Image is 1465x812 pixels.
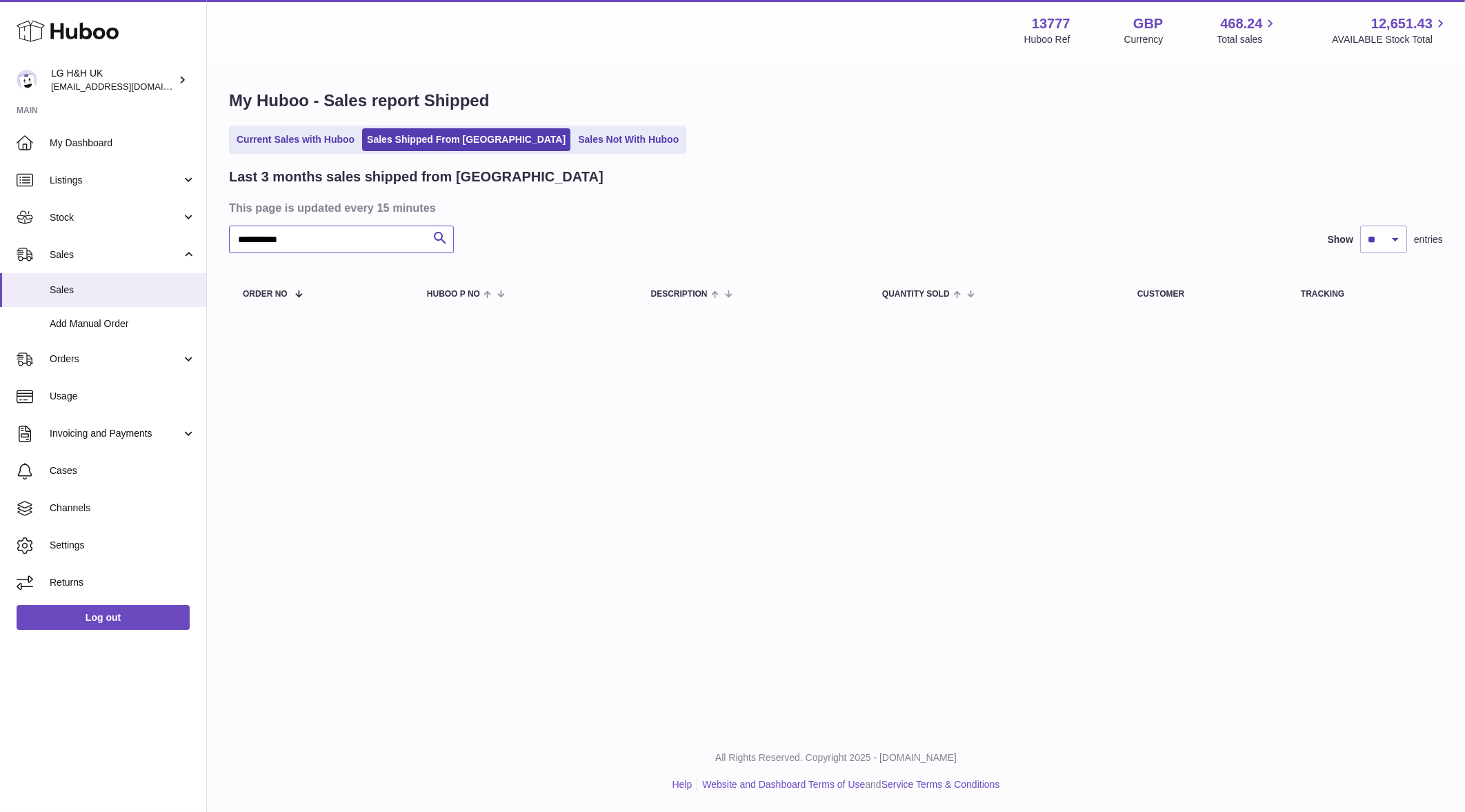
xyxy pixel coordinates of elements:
[1371,14,1433,33] span: 12,651.43
[243,290,288,299] span: Order No
[1024,33,1070,46] div: Huboo Ref
[1301,290,1429,299] div: Tracking
[1328,233,1353,246] label: Show
[362,128,570,151] a: Sales Shipped From [GEOGRAPHIC_DATA]
[50,211,181,224] span: Stock
[50,174,181,187] span: Listings
[51,81,203,92] span: [EMAIL_ADDRESS][DOMAIN_NAME]
[50,137,196,150] span: My Dashboard
[702,779,865,790] a: Website and Dashboard Terms of Use
[1332,14,1448,46] a: 12,651.43 AVAILABLE Stock Total
[1124,33,1164,46] div: Currency
[50,502,196,515] span: Channels
[651,290,708,299] span: Description
[881,779,1000,790] a: Service Terms & Conditions
[672,779,692,790] a: Help
[17,70,37,90] img: veechen@lghnh.co.uk
[882,290,950,299] span: Quantity Sold
[50,390,196,403] span: Usage
[50,353,181,366] span: Orders
[1220,14,1262,33] span: 468.24
[50,576,196,589] span: Returns
[51,67,175,93] div: LG H&H UK
[50,539,196,552] span: Settings
[1217,33,1278,46] span: Total sales
[1414,233,1443,246] span: entries
[50,317,196,330] span: Add Manual Order
[1332,33,1448,46] span: AVAILABLE Stock Total
[229,168,604,186] h2: Last 3 months sales shipped from [GEOGRAPHIC_DATA]
[573,128,684,151] a: Sales Not With Huboo
[50,427,181,440] span: Invoicing and Payments
[218,751,1454,764] p: All Rights Reserved. Copyright 2025 - [DOMAIN_NAME]
[1137,290,1273,299] div: Customer
[17,605,190,630] a: Log out
[427,290,480,299] span: Huboo P no
[1133,14,1163,33] strong: GBP
[229,90,1443,112] h1: My Huboo - Sales report Shipped
[1032,14,1070,33] strong: 13777
[232,128,359,151] a: Current Sales with Huboo
[50,248,181,261] span: Sales
[229,200,1439,215] h3: This page is updated every 15 minutes
[697,778,999,791] li: and
[1217,14,1278,46] a: 468.24 Total sales
[50,284,196,297] span: Sales
[50,464,196,477] span: Cases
